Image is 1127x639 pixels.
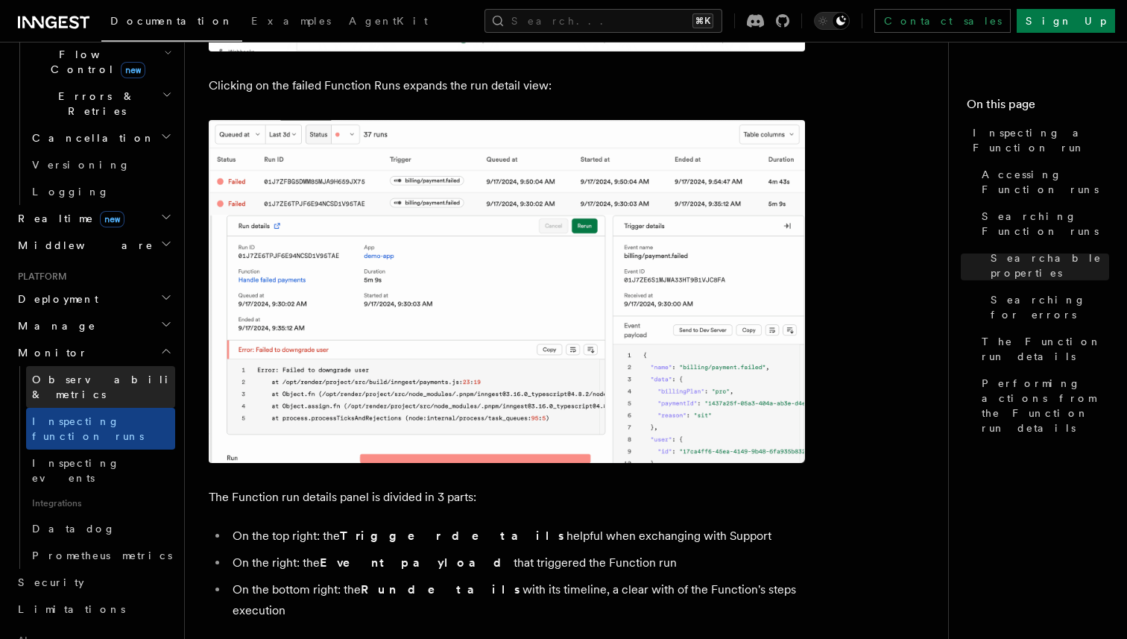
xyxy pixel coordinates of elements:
span: Manage [12,318,96,333]
a: Logging [26,178,175,205]
span: Middleware [12,238,154,253]
button: Realtimenew [12,205,175,232]
span: Searching for errors [991,292,1109,322]
strong: Event payload [320,555,514,570]
span: Realtime [12,211,124,226]
strong: Run details [361,582,523,596]
span: Performing actions from the Function run details [982,376,1109,435]
span: Inspecting a Function run [973,125,1109,155]
button: Flow Controlnew [26,41,175,83]
a: Prometheus metrics [26,542,175,569]
button: Middleware [12,232,175,259]
span: Observability & metrics [32,374,186,400]
a: Searching for errors [985,286,1109,328]
span: The Function run details [982,334,1109,364]
span: Accessing Function runs [982,167,1109,197]
kbd: ⌘K [692,13,713,28]
span: Searchable properties [991,251,1109,280]
a: Contact sales [874,9,1011,33]
button: Monitor [12,339,175,366]
button: Deployment [12,286,175,312]
a: Searching Function runs [976,203,1109,245]
li: On the right: the that triggered the Function run [228,553,805,573]
img: favicon-june-2025-light.svg [7,7,23,23]
span: new [100,211,124,227]
img: The Function run details view displays the event payload on the left, some technical attributes (... [209,120,805,463]
button: Manage [12,312,175,339]
button: Toggle dark mode [814,12,850,30]
span: Flow Control [26,47,164,77]
a: AgentKit [340,4,437,40]
a: Accessing Function runs [976,161,1109,203]
a: Limitations [12,596,175,623]
span: Examples [251,15,331,27]
span: Security [18,576,84,588]
a: Inspecting events [26,450,175,491]
span: Monitor [12,345,88,360]
a: Sign Up [1017,9,1115,33]
a: Observability & metrics [26,366,175,408]
button: Cancellation [26,125,175,151]
button: Errors & Retries [26,83,175,125]
a: Performing actions from the Function run details [976,370,1109,441]
a: The Function run details [976,328,1109,370]
span: Integrations [26,491,175,515]
strong: Trigger details [340,529,566,543]
span: Cancellation [26,130,155,145]
a: Examples [242,4,340,40]
button: Search...⌘K [484,9,722,33]
span: Errors & Retries [26,89,162,119]
a: Security [12,569,175,596]
a: Datadog [26,515,175,542]
p: Clicking on the failed Function Runs expands the run detail view: [209,75,805,96]
span: Inspecting function runs [32,415,144,442]
a: Inspecting function runs [26,408,175,450]
a: Versioning [26,151,175,178]
h4: On this page [967,95,1109,119]
span: Prometheus metrics [32,550,172,561]
a: Inspecting a Function run [967,119,1109,161]
span: Deployment [12,292,98,306]
li: On the bottom right: the with its timeline, a clear with of the Function's steps execution [228,579,805,621]
li: On the top right: the helpful when exchanging with Support [228,526,805,547]
p: The Function run details panel is divided in 3 parts: [209,487,805,508]
div: Monitor [12,366,175,569]
span: Platform [12,271,67,283]
span: Logging [32,186,110,198]
span: Searching Function runs [982,209,1109,239]
span: AgentKit [349,15,428,27]
span: Datadog [32,523,116,535]
a: Searchable properties [985,245,1109,286]
span: new [121,62,145,78]
span: Versioning [32,159,130,171]
span: Limitations [18,603,125,615]
a: Documentation [101,4,242,42]
span: Documentation [110,15,233,27]
span: Inspecting events [32,457,120,484]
